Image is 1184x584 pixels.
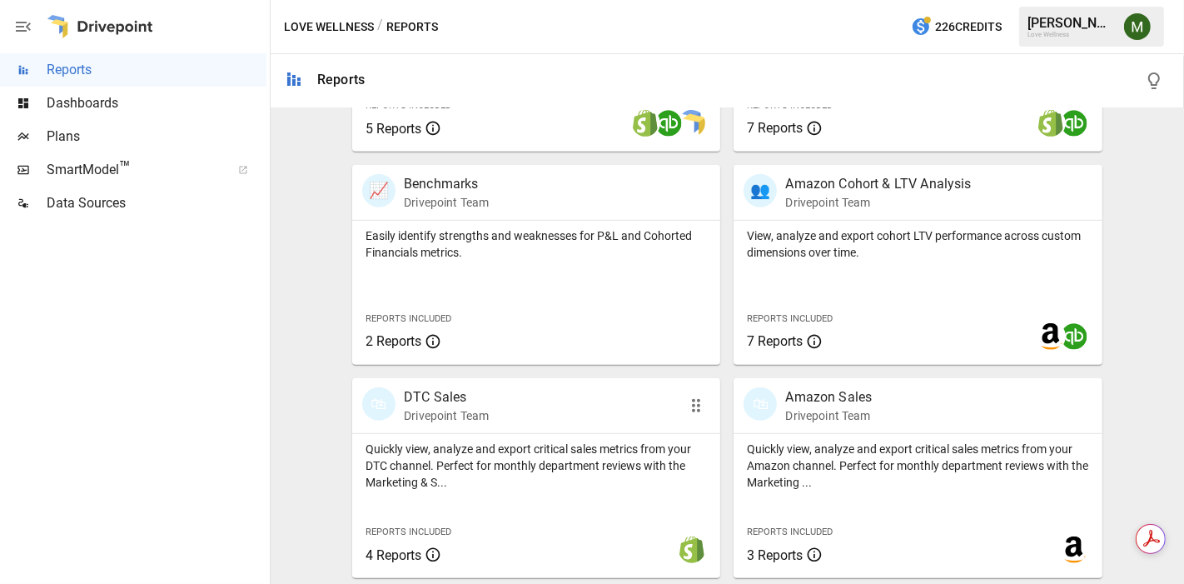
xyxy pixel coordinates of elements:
div: Love Wellness [1027,31,1114,38]
p: Drivepoint Team [404,194,489,211]
span: 4 Reports [366,547,421,563]
p: Drivepoint Team [785,194,971,211]
span: Reports Included [747,313,833,324]
p: Amazon Cohort & LTV Analysis [785,174,971,194]
img: Meredith Lacasse [1124,13,1151,40]
img: quickbooks [1061,323,1087,350]
p: Drivepoint Team [785,407,872,424]
span: Plans [47,127,266,147]
span: 3 Reports [747,547,803,563]
p: Amazon Sales [785,387,872,407]
div: [PERSON_NAME] [1027,15,1114,31]
img: amazon [1061,537,1087,563]
div: 🛍 [362,387,395,421]
button: 226Credits [904,12,1008,42]
span: 5 Reports [366,121,421,137]
span: SmartModel [47,160,220,180]
div: 🛍 [744,387,777,421]
div: 📈 [362,174,395,207]
span: 7 Reports [747,333,803,349]
img: amazon [1037,323,1064,350]
img: shopify [679,537,705,563]
span: Reports Included [366,313,451,324]
p: Easily identify strengths and weaknesses for P&L and Cohorted Financials metrics. [366,227,707,261]
p: Quickly view, analyze and export critical sales metrics from your DTC channel. Perfect for monthl... [366,441,707,491]
span: Reports Included [747,527,833,537]
img: shopify [632,110,659,137]
span: Reports Included [366,527,451,537]
span: ™ [119,157,131,178]
span: 2 Reports [366,333,421,349]
button: Meredith Lacasse [1114,3,1161,50]
div: 👥 [744,174,777,207]
span: 226 Credits [935,17,1002,37]
p: DTC Sales [404,387,489,407]
button: Love Wellness [284,17,374,37]
p: View, analyze and export cohort LTV performance across custom dimensions over time. [747,227,1088,261]
div: Reports [317,72,365,87]
img: quickbooks [655,110,682,137]
img: quickbooks [1061,110,1087,137]
img: shopify [1037,110,1064,137]
span: 7 Reports [747,120,803,136]
img: smart model [679,110,705,137]
div: / [377,17,383,37]
span: Dashboards [47,93,266,113]
p: Benchmarks [404,174,489,194]
p: Drivepoint Team [404,407,489,424]
span: Data Sources [47,193,266,213]
span: Reports [47,60,266,80]
p: Quickly view, analyze and export critical sales metrics from your Amazon channel. Perfect for mon... [747,441,1088,491]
